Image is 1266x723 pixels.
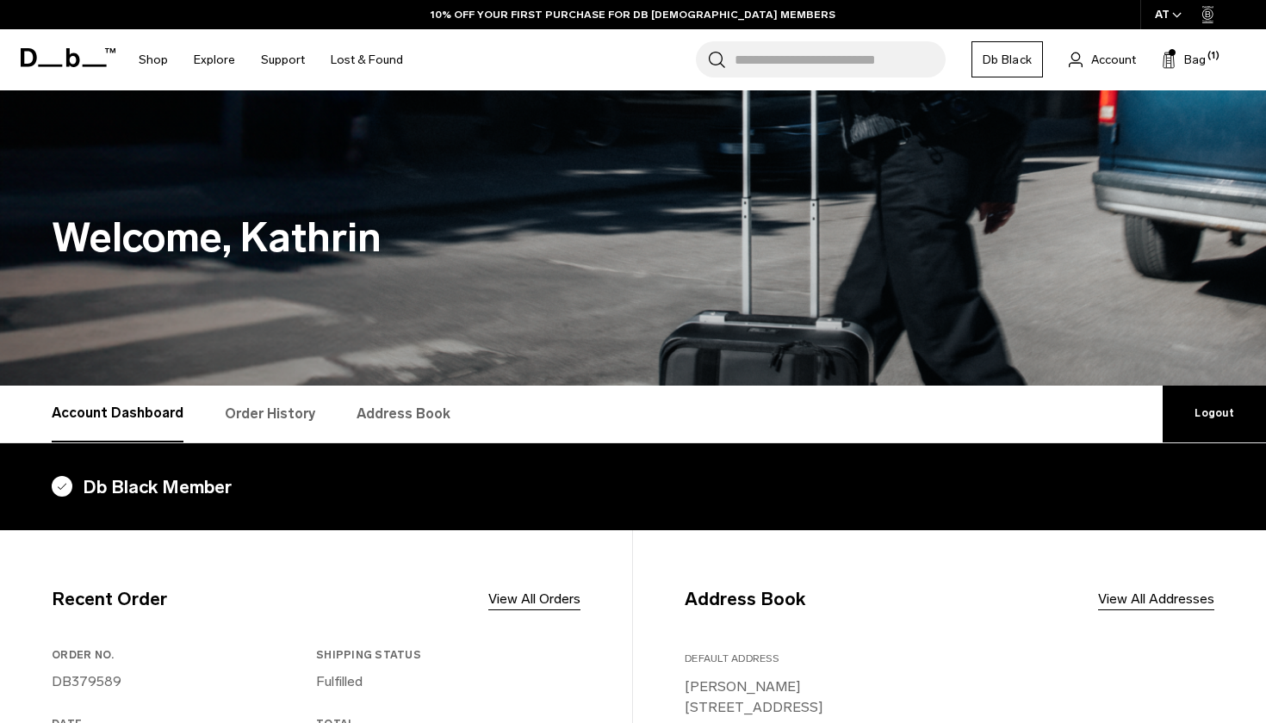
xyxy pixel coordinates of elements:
h1: Welcome, Kathrin [52,207,1214,269]
p: Fulfilled [316,671,574,692]
a: Account [1069,49,1136,70]
a: Account Dashboard [52,386,183,442]
h4: Address Book [685,585,805,613]
h3: Shipping Status [316,647,574,663]
h4: Db Black Member [52,473,1214,501]
h3: Order No. [52,647,309,663]
span: Account [1091,51,1136,69]
a: View All Orders [488,589,580,609]
h4: Recent Order [52,585,167,613]
a: Order History [225,386,315,442]
a: Explore [194,29,235,90]
a: Support [261,29,305,90]
span: Bag [1184,51,1206,69]
a: Lost & Found [331,29,403,90]
a: Logout [1163,386,1266,442]
a: Address Book [357,386,450,442]
a: View All Addresses [1098,589,1214,609]
a: 10% OFF YOUR FIRST PURCHASE FOR DB [DEMOGRAPHIC_DATA] MEMBERS [431,7,835,22]
a: DB379589 [52,673,121,689]
span: (1) [1207,49,1219,64]
button: Bag (1) [1162,49,1206,70]
span: Default Address [685,652,779,664]
nav: Main Navigation [126,29,416,90]
a: Db Black [971,41,1043,77]
a: Shop [139,29,168,90]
